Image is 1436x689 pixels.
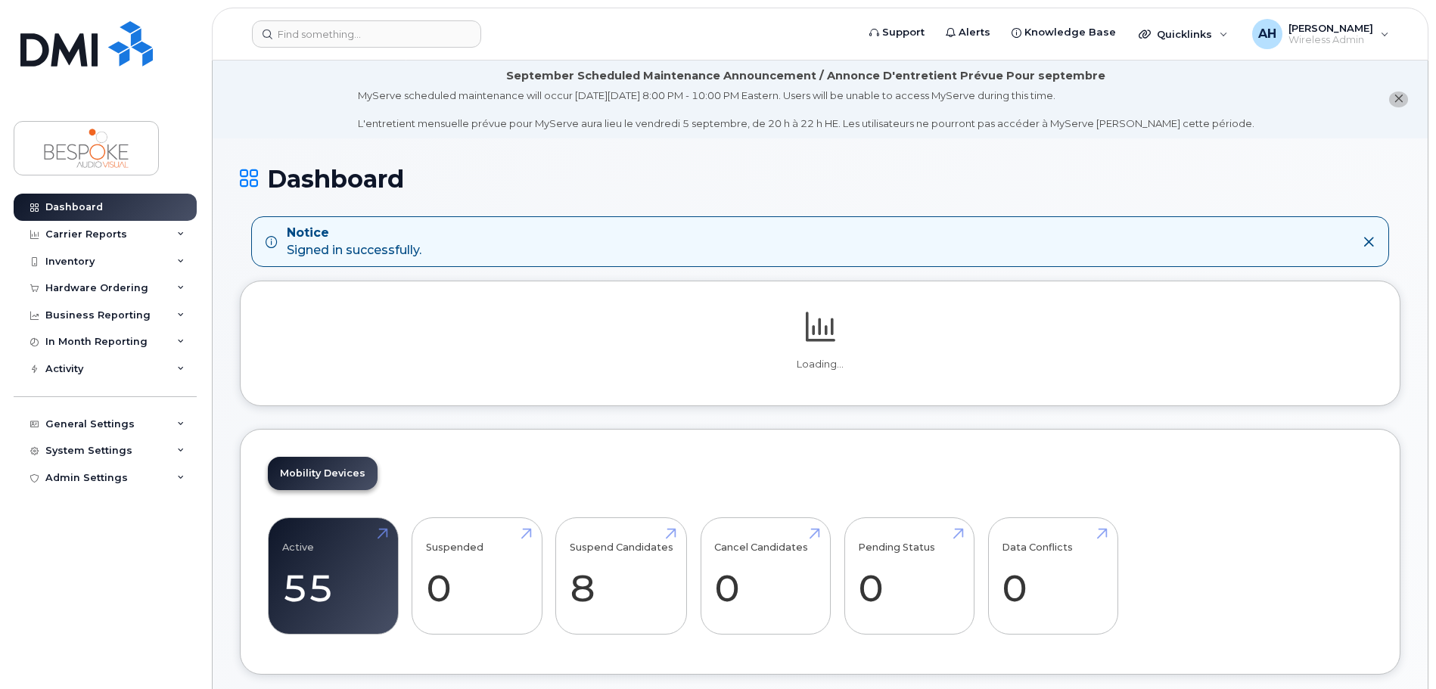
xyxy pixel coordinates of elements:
a: Mobility Devices [268,457,378,490]
a: Suspended 0 [426,526,528,626]
div: MyServe scheduled maintenance will occur [DATE][DATE] 8:00 PM - 10:00 PM Eastern. Users will be u... [358,88,1254,131]
a: Cancel Candidates 0 [714,526,816,626]
button: close notification [1389,92,1408,107]
div: Signed in successfully. [287,225,421,259]
a: Pending Status 0 [858,526,960,626]
strong: Notice [287,225,421,242]
h1: Dashboard [240,166,1400,192]
a: Data Conflicts 0 [1002,526,1104,626]
div: September Scheduled Maintenance Announcement / Annonce D'entretient Prévue Pour septembre [506,68,1105,84]
a: Active 55 [282,526,384,626]
p: Loading... [268,358,1372,371]
a: Suspend Candidates 8 [570,526,673,626]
